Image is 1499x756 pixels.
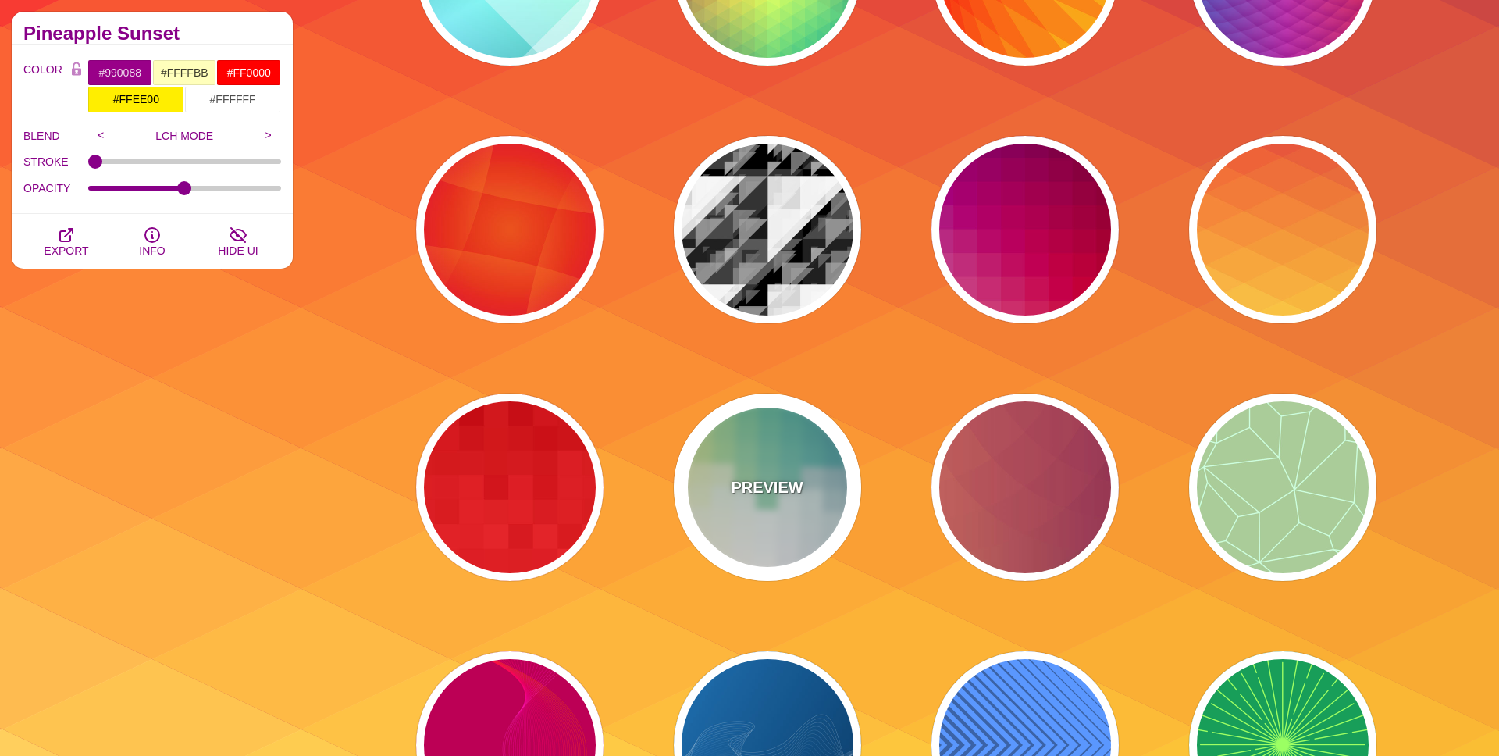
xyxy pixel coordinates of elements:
label: BLEND [23,126,88,146]
button: Color Lock [65,59,88,81]
button: EXPORT [23,214,109,269]
input: > [255,123,281,147]
button: PREVIEWpixel grid from yellow green to blue with white bottom [674,394,861,581]
button: warm-unsaturated-red-gradient made with overlapping quilt droop [931,394,1119,581]
span: INFO [139,244,165,257]
button: red and pink gradient with tints and shades [931,136,1119,323]
button: orange-red gradient divided into nine sections [416,136,604,323]
label: OPACITY [23,178,88,198]
span: HIDE UI [218,244,258,257]
h2: Pineapple Sunset [23,27,281,40]
label: STROKE [23,152,88,172]
span: EXPORT [44,244,88,257]
input: < [88,123,114,147]
button: HIDE UI [195,214,281,269]
button: randomized red square grid with slight gradient [416,394,604,581]
button: INFO [109,214,195,269]
label: COLOR [23,59,65,113]
button: overlapping angled stripes forming warm-color diamond grid gradient [1189,136,1376,323]
p: LCH MODE [114,130,256,142]
button: geometric web of connecting lines [1189,394,1376,581]
p: PREVIEW [731,476,803,499]
button: black and white overlapping triangles in grid [674,136,861,323]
